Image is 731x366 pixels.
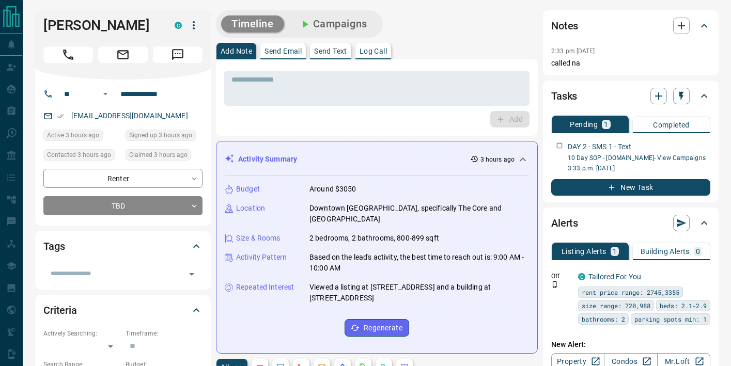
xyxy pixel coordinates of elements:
[551,281,558,288] svg: Push Notification Only
[153,46,203,63] span: Message
[43,234,203,259] div: Tags
[236,203,265,214] p: Location
[43,238,65,254] h2: Tags
[236,282,294,293] p: Repeated Interest
[634,314,707,324] span: parking spots min: 1
[696,248,700,255] p: 0
[551,215,578,231] h2: Alerts
[604,121,608,128] p: 1
[551,84,710,108] div: Tasks
[184,267,199,281] button: Open
[225,150,529,169] div: Activity Summary3 hours ago
[99,88,112,100] button: Open
[568,141,632,152] p: DAY 2 - SMS 1 - Text
[129,130,192,140] span: Signed up 3 hours ago
[551,179,710,196] button: New Task
[43,169,203,188] div: Renter
[47,150,111,160] span: Contacted 3 hours ago
[653,121,690,129] p: Completed
[360,47,387,55] p: Log Call
[236,184,260,195] p: Budget
[345,319,409,337] button: Regenerate
[126,130,203,144] div: Mon Aug 18 2025
[551,88,577,104] h2: Tasks
[641,248,690,255] p: Building Alerts
[309,184,356,195] p: Around $3050
[236,252,287,263] p: Activity Pattern
[309,203,529,225] p: Downtown [GEOGRAPHIC_DATA], specifically The Core and [GEOGRAPHIC_DATA]
[551,13,710,38] div: Notes
[582,314,625,324] span: bathrooms: 2
[582,287,679,297] span: rent price range: 2745,3355
[43,17,159,34] h1: [PERSON_NAME]
[98,46,148,63] span: Email
[613,248,617,255] p: 1
[43,329,120,338] p: Actively Searching:
[43,46,93,63] span: Call
[265,47,302,55] p: Send Email
[129,150,188,160] span: Claimed 3 hours ago
[551,58,710,69] p: called na
[43,298,203,323] div: Criteria
[126,149,203,164] div: Mon Aug 18 2025
[309,252,529,274] p: Based on the lead's activity, the best time to reach out is: 9:00 AM - 10:00 AM
[71,112,188,120] a: [EMAIL_ADDRESS][DOMAIN_NAME]
[551,272,572,281] p: Off
[221,15,284,33] button: Timeline
[480,155,515,164] p: 3 hours ago
[126,329,203,338] p: Timeframe:
[309,282,529,304] p: Viewed a listing at [STREET_ADDRESS] and a building at [STREET_ADDRESS]
[551,339,710,350] p: New Alert:
[551,211,710,235] div: Alerts
[57,113,64,120] svg: Email Verified
[562,248,606,255] p: Listing Alerts
[309,233,439,244] p: 2 bedrooms, 2 bathrooms, 800-899 sqft
[570,121,598,128] p: Pending
[43,302,77,319] h2: Criteria
[551,47,595,55] p: 2:33 pm [DATE]
[582,300,650,311] span: size range: 720,988
[578,273,585,280] div: condos.ca
[551,18,578,34] h2: Notes
[43,130,120,144] div: Mon Aug 18 2025
[175,22,182,29] div: condos.ca
[588,273,641,281] a: Tailored For You
[314,47,347,55] p: Send Text
[238,154,297,165] p: Activity Summary
[660,300,707,311] span: beds: 2.1-2.9
[221,47,252,55] p: Add Note
[568,154,706,162] a: 10 Day SOP - [DOMAIN_NAME]- View Campaigns
[47,130,99,140] span: Active 3 hours ago
[43,149,120,164] div: Mon Aug 18 2025
[288,15,378,33] button: Campaigns
[236,233,281,244] p: Size & Rooms
[568,164,710,173] p: 3:33 p.m. [DATE]
[43,196,203,215] div: TBD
